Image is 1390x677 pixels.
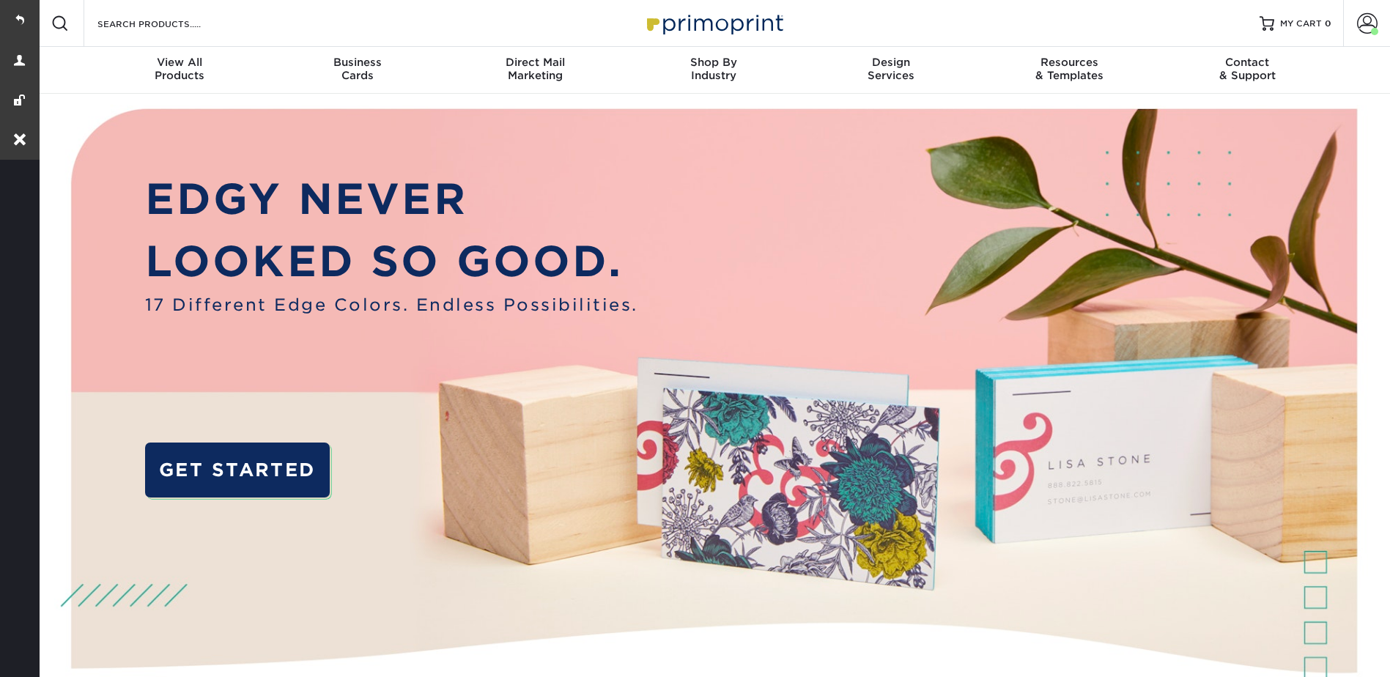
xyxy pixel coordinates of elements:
[802,56,980,82] div: Services
[268,56,446,69] span: Business
[91,47,269,94] a: View AllProducts
[640,7,787,39] img: Primoprint
[802,56,980,69] span: Design
[145,443,330,497] a: GET STARTED
[1158,47,1337,94] a: Contact& Support
[145,230,638,292] p: LOOKED SO GOOD.
[980,56,1158,82] div: & Templates
[624,47,802,94] a: Shop ByIndustry
[446,56,624,69] span: Direct Mail
[1158,56,1337,69] span: Contact
[1325,18,1331,29] span: 0
[446,56,624,82] div: Marketing
[145,292,638,317] span: 17 Different Edge Colors. Endless Possibilities.
[145,168,638,230] p: EDGY NEVER
[980,47,1158,94] a: Resources& Templates
[446,47,624,94] a: Direct MailMarketing
[1280,18,1322,30] span: MY CART
[802,47,980,94] a: DesignServices
[91,56,269,69] span: View All
[1158,56,1337,82] div: & Support
[91,56,269,82] div: Products
[96,15,239,32] input: SEARCH PRODUCTS.....
[268,47,446,94] a: BusinessCards
[624,56,802,69] span: Shop By
[624,56,802,82] div: Industry
[268,56,446,82] div: Cards
[980,56,1158,69] span: Resources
